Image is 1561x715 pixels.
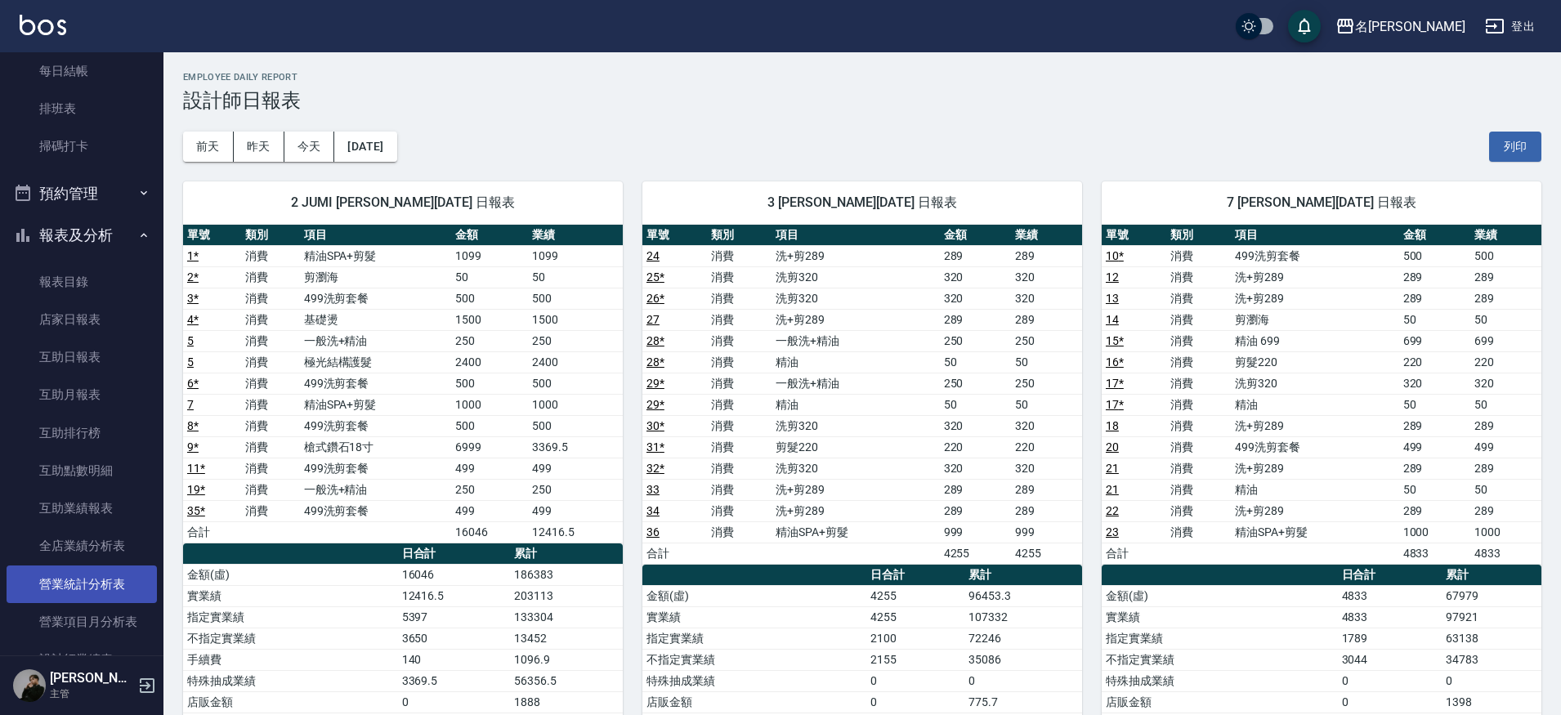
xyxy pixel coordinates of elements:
td: 0 [398,691,511,713]
td: 0 [964,670,1082,691]
td: 500 [528,373,623,394]
td: 3044 [1338,649,1442,670]
td: 洗剪320 [772,458,940,479]
td: 6999 [451,436,528,458]
td: 1000 [528,394,623,415]
a: 設計師業績表 [7,641,157,678]
a: 營業統計分析表 [7,565,157,603]
td: 洗+剪289 [772,479,940,500]
div: 名[PERSON_NAME] [1355,16,1465,37]
td: 499洗剪套餐 [1231,245,1399,266]
td: 289 [1470,415,1541,436]
td: 消費 [707,415,772,436]
td: 消費 [707,436,772,458]
a: 掃碼打卡 [7,127,157,165]
td: 2155 [866,649,965,670]
td: 消費 [707,245,772,266]
td: 槍式鑽石18寸 [300,436,452,458]
td: 97921 [1442,606,1541,628]
td: 2400 [451,351,528,373]
td: 洗+剪289 [772,245,940,266]
td: 洗剪320 [772,266,940,288]
td: 精油SPA+剪髮 [1231,521,1399,543]
td: 洗+剪289 [772,309,940,330]
td: 320 [1011,458,1082,479]
a: 報表目錄 [7,263,157,301]
td: 消費 [1166,415,1231,436]
td: 指定實業績 [642,628,866,649]
td: 實業績 [642,606,866,628]
img: Person [13,669,46,702]
td: 指定實業績 [1102,628,1338,649]
p: 主管 [50,686,133,701]
td: 500 [528,415,623,436]
td: 320 [940,415,1011,436]
td: 250 [1011,330,1082,351]
td: 34783 [1442,649,1541,670]
a: 12 [1106,270,1119,284]
td: 1000 [1399,521,1470,543]
td: 不指定實業績 [1102,649,1338,670]
td: 消費 [241,394,299,415]
td: 精油SPA+剪髮 [300,394,452,415]
td: 合計 [1102,543,1166,564]
td: 250 [451,479,528,500]
a: 20 [1106,440,1119,454]
span: 2 JUMI [PERSON_NAME][DATE] 日報表 [203,194,603,211]
td: 0 [866,670,965,691]
th: 日合計 [866,565,965,586]
td: 金額(虛) [183,564,398,585]
td: 4255 [866,585,965,606]
a: 互助業績報表 [7,489,157,527]
td: 剪瀏海 [1231,309,1399,330]
th: 金額 [1399,225,1470,246]
td: 320 [1011,415,1082,436]
button: 登出 [1478,11,1541,42]
button: 報表及分析 [7,214,157,257]
a: 全店業績分析表 [7,527,157,565]
td: 消費 [1166,266,1231,288]
td: 不指定實業績 [642,649,866,670]
a: 7 [187,398,194,411]
td: 合計 [642,543,707,564]
a: 34 [646,504,660,517]
td: 1500 [528,309,623,330]
button: 前天 [183,132,234,162]
td: 499 [451,500,528,521]
td: 消費 [707,394,772,415]
td: 16046 [451,521,528,543]
td: 不指定實業績 [183,628,398,649]
a: 每日結帳 [7,52,157,90]
td: 店販金額 [642,691,866,713]
td: 消費 [707,521,772,543]
td: 500 [451,373,528,394]
td: 72246 [964,628,1082,649]
td: 一般洗+精油 [772,330,940,351]
td: 140 [398,649,511,670]
td: 499 [528,458,623,479]
th: 金額 [940,225,1011,246]
td: 999 [940,521,1011,543]
td: 96453.3 [964,585,1082,606]
td: 499 [1470,436,1541,458]
h2: Employee Daily Report [183,72,1541,83]
th: 類別 [241,225,299,246]
td: 實業績 [183,585,398,606]
td: 50 [1399,479,1470,500]
td: 500 [451,288,528,309]
button: save [1288,10,1321,42]
th: 金額 [451,225,528,246]
td: 基礎燙 [300,309,452,330]
span: 3 [PERSON_NAME][DATE] 日報表 [662,194,1062,211]
td: 1789 [1338,628,1442,649]
td: 消費 [1166,351,1231,373]
a: 店家日報表 [7,301,157,338]
td: 320 [940,288,1011,309]
td: 16046 [398,564,511,585]
td: 50 [1470,394,1541,415]
td: 250 [1011,373,1082,394]
td: 消費 [241,458,299,479]
button: 今天 [284,132,335,162]
td: 289 [1399,500,1470,521]
td: 消費 [1166,521,1231,543]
